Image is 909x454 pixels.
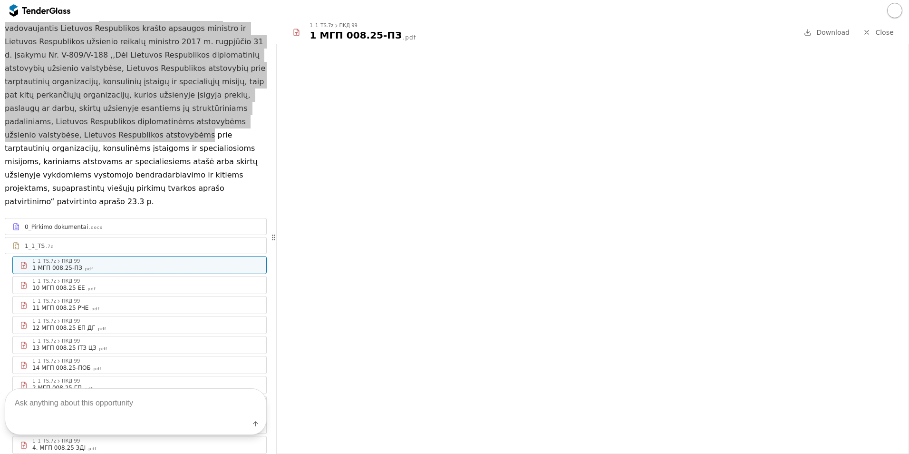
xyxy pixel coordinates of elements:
[62,339,80,344] div: ПКД 99
[25,242,45,250] div: 1_1_TS
[97,326,106,332] div: .pdf
[32,259,56,264] div: 1_1_TS.7z
[32,264,82,272] div: 1 МГП 008.25-ПЗ
[12,296,267,314] a: 1_1_TS.7zПКД 9911 МГП 008.25 РЧЕ.pdf
[97,346,107,352] div: .pdf
[62,319,80,324] div: ПКД 99
[875,29,893,36] span: Close
[12,276,267,294] a: 1_1_TS.7zПКД 9910 МГП 008.25 ЕЕ.pdf
[32,324,96,332] div: 12 МГП 008.25 ЕП ДГ
[62,279,80,284] div: ПКД 99
[32,304,88,312] div: 11 МГП 008.25 РЧЕ
[12,336,267,354] a: 1_1_TS.7zПКД 9913 МГП 008.25 ІТЗ ЦЗ.pdf
[339,23,358,28] div: ПКД 99
[32,359,56,364] div: 1_1_TS.7z
[801,27,852,39] a: Download
[32,344,97,352] div: 13 МГП 008.25 ІТЗ ЦЗ
[32,299,56,304] div: 1_1_TS.7z
[403,34,416,42] div: .pdf
[12,356,267,374] a: 1_1_TS.7zПКД 9914 МГП 008.25-ПОБ.pdf
[5,218,267,235] a: 0_Pirkimo dokumentai.docx
[310,23,334,28] div: 1_1_TS.7z
[310,29,402,42] div: 1 МГП 008.25-ПЗ
[32,279,56,284] div: 1_1_TS.7z
[62,259,80,264] div: ПКД 99
[32,364,91,372] div: 14 МГП 008.25-ПОБ
[83,266,93,272] div: .pdf
[5,237,267,254] a: 1_1_TS.7z
[857,27,899,39] a: Close
[12,316,267,334] a: 1_1_TS.7zПКД 9912 МГП 008.25 ЕП ДГ.pdf
[86,286,96,292] div: .pdf
[32,319,56,324] div: 1_1_TS.7z
[25,223,88,231] div: 0_Pirkimo dokumentai
[89,306,99,312] div: .pdf
[816,29,850,36] span: Download
[62,359,80,364] div: ПКД 99
[46,244,53,250] div: .7z
[12,256,267,274] a: 1_1_TS.7zПКД 991 МГП 008.25-ПЗ.pdf
[32,339,56,344] div: 1_1_TS.7z
[89,225,103,231] div: .docx
[62,299,80,304] div: ПКД 99
[92,366,102,372] div: .pdf
[32,284,85,292] div: 10 МГП 008.25 ЕЕ
[5,9,267,208] p: Pirkimas vykdomas supaprastinto atviro konkurso būdu, vadovaujantis Lietuvos Respublikos krašto a...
